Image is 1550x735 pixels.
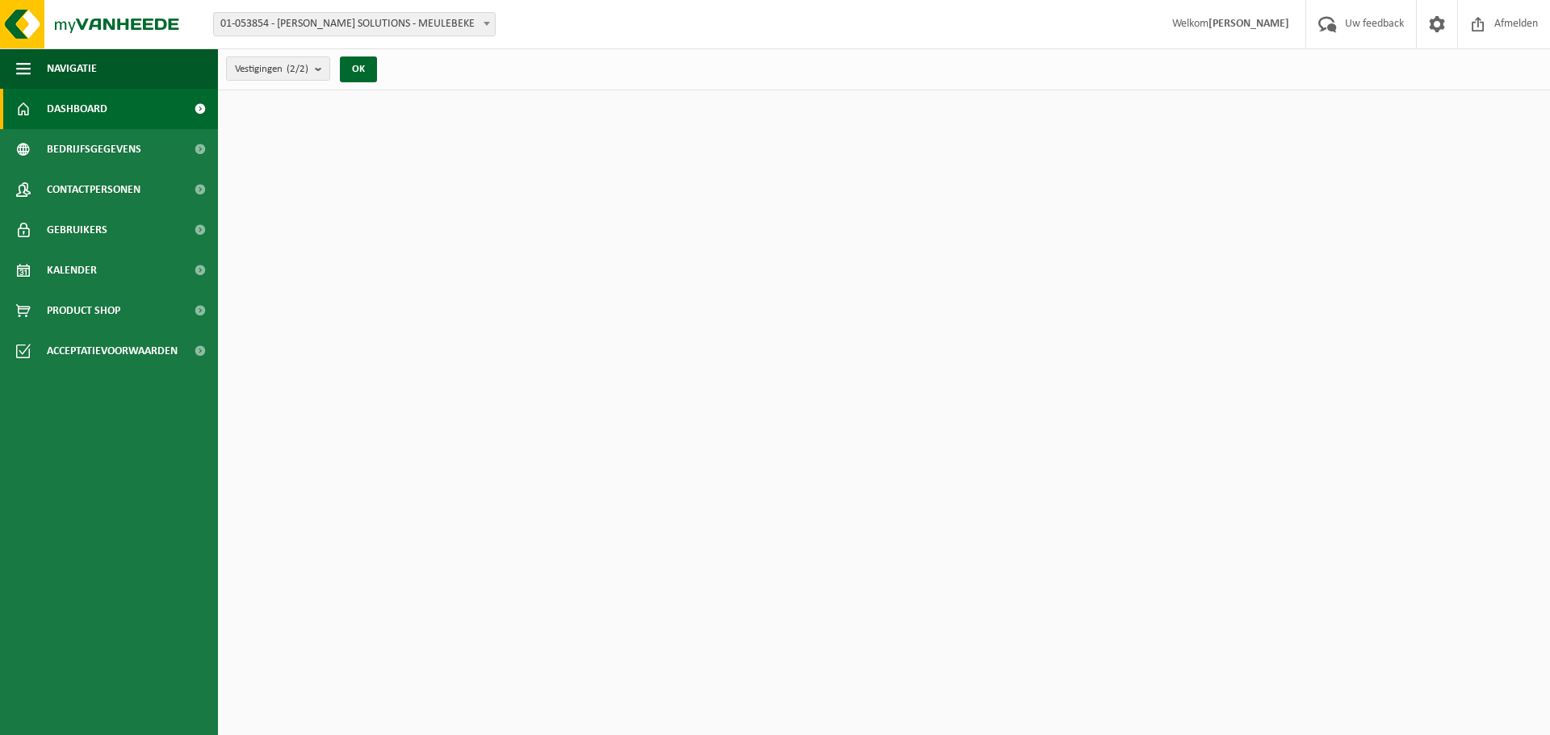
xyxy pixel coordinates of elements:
[340,56,377,82] button: OK
[287,64,308,74] count: (2/2)
[226,56,330,81] button: Vestigingen(2/2)
[235,57,308,81] span: Vestigingen
[47,250,97,290] span: Kalender
[47,331,178,371] span: Acceptatievoorwaarden
[214,13,495,35] span: 01-053854 - CARPENTIER HARDWOOD SOLUTIONS - MEULEBEKE
[47,129,141,169] span: Bedrijfsgegevens
[47,48,97,89] span: Navigatie
[47,169,140,210] span: Contactpersonen
[47,290,120,331] span: Product Shop
[213,12,496,36] span: 01-053854 - CARPENTIER HARDWOOD SOLUTIONS - MEULEBEKE
[47,89,107,129] span: Dashboard
[1209,18,1289,30] strong: [PERSON_NAME]
[47,210,107,250] span: Gebruikers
